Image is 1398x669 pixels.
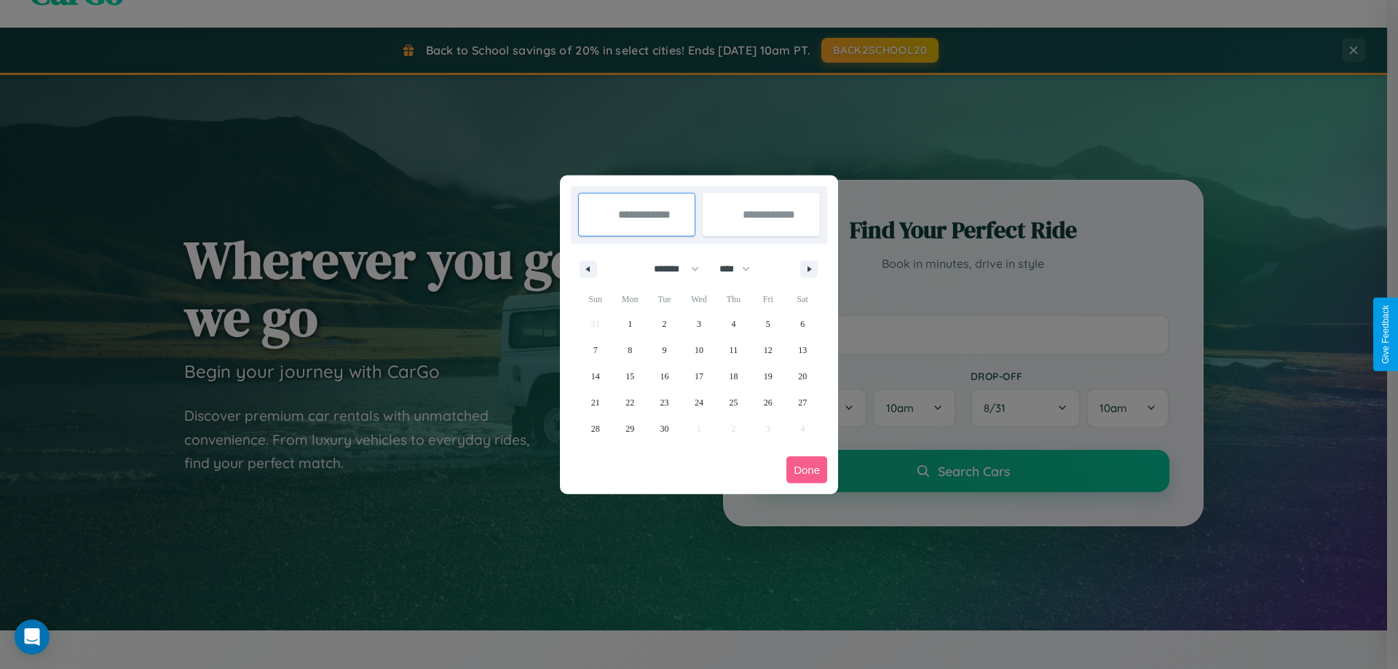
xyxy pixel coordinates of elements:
span: Mon [612,288,647,311]
span: 28 [591,416,600,442]
span: 19 [764,363,773,389]
span: 24 [695,389,703,416]
button: 4 [716,311,751,337]
button: 10 [682,337,716,363]
span: 2 [663,311,667,337]
span: 6 [800,311,805,337]
span: 17 [695,363,703,389]
span: 7 [593,337,598,363]
span: Fri [751,288,785,311]
span: 13 [798,337,807,363]
span: 16 [660,363,669,389]
span: 20 [798,363,807,389]
span: 8 [628,337,632,363]
span: 22 [625,389,634,416]
button: 8 [612,337,647,363]
button: 2 [647,311,682,337]
button: 9 [647,337,682,363]
button: Done [786,456,827,483]
span: 21 [591,389,600,416]
span: 15 [625,363,634,389]
span: 27 [798,389,807,416]
button: 19 [751,363,785,389]
span: 3 [697,311,701,337]
button: 26 [751,389,785,416]
div: Give Feedback [1381,305,1391,364]
button: 15 [612,363,647,389]
span: 23 [660,389,669,416]
span: 10 [695,337,703,363]
span: 5 [766,311,770,337]
button: 18 [716,363,751,389]
button: 22 [612,389,647,416]
span: 26 [764,389,773,416]
span: 11 [730,337,738,363]
button: 11 [716,337,751,363]
button: 25 [716,389,751,416]
span: 1 [628,311,632,337]
span: 14 [591,363,600,389]
span: 18 [729,363,738,389]
button: 24 [682,389,716,416]
button: 6 [786,311,820,337]
span: 4 [731,311,735,337]
span: Wed [682,288,716,311]
button: 16 [647,363,682,389]
div: Open Intercom Messenger [15,619,50,654]
button: 7 [578,337,612,363]
span: Sun [578,288,612,311]
span: 30 [660,416,669,442]
button: 27 [786,389,820,416]
span: 29 [625,416,634,442]
button: 5 [751,311,785,337]
button: 28 [578,416,612,442]
button: 20 [786,363,820,389]
button: 29 [612,416,647,442]
span: 25 [729,389,738,416]
button: 21 [578,389,612,416]
button: 13 [786,337,820,363]
span: Sat [786,288,820,311]
button: 3 [682,311,716,337]
span: Thu [716,288,751,311]
button: 17 [682,363,716,389]
button: 12 [751,337,785,363]
button: 14 [578,363,612,389]
button: 30 [647,416,682,442]
span: 9 [663,337,667,363]
button: 23 [647,389,682,416]
button: 1 [612,311,647,337]
span: 12 [764,337,773,363]
span: Tue [647,288,682,311]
